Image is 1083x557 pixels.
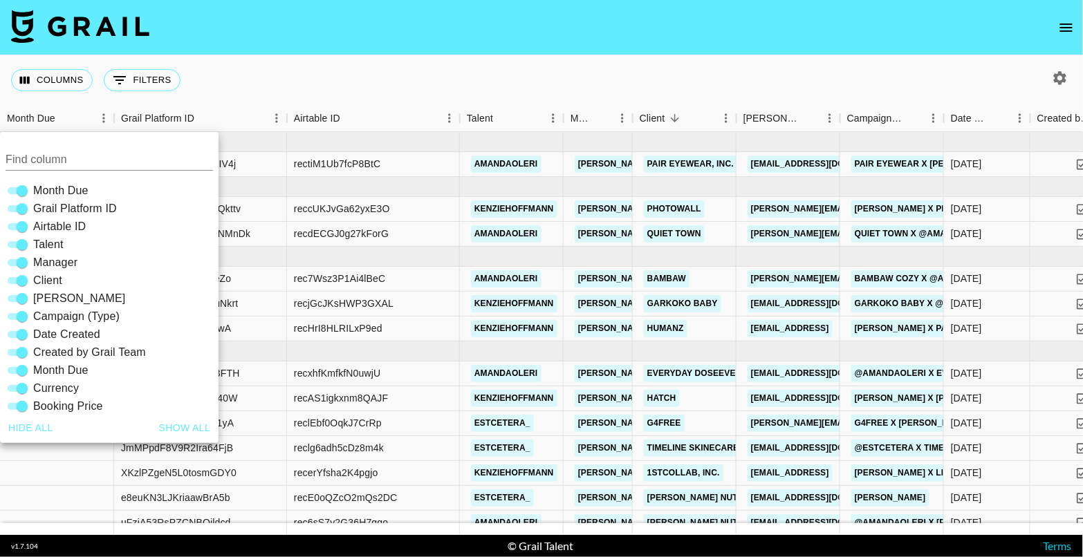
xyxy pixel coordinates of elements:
a: kenziehoffmann [471,200,557,218]
a: kenziehoffmann [471,295,557,312]
button: Show filters [104,69,180,91]
button: Sort [55,108,75,128]
a: Quiet Town [644,225,705,243]
div: recerYfsha2K4pgjo [294,466,378,480]
button: Sort [340,108,360,128]
div: [PERSON_NAME] [743,105,800,132]
a: Hatch [644,390,680,407]
button: Sort [904,108,923,128]
a: Everyday DoseEveryday Dose Inc. [644,365,813,382]
div: recHrI8HLRILxP9ed [294,321,382,335]
a: @amandaoleri x Everyday Dose [851,365,1012,382]
button: Menu [93,108,114,129]
a: Bambaw Cozy x @amandaoleri [851,270,1005,287]
a: estcetera_ [471,415,534,432]
div: 8/29/2025 [951,491,982,504]
input: Column title [6,149,213,171]
a: amandaoleri [471,225,541,243]
div: recdECGJ0g27kForG [294,227,389,240]
a: [EMAIL_ADDRESS][DOMAIN_NAME] [748,489,902,507]
div: 7/29/2025 [951,321,982,335]
a: @estcetera x Timeline Skincare [851,440,1014,457]
span: Date Created [33,326,100,343]
a: amandaoleri [471,514,541,531]
a: [PERSON_NAME][EMAIL_ADDRESS][DOMAIN_NAME] [748,415,973,432]
a: estcetera_ [471,440,534,457]
a: Garkoko Baby [644,295,721,312]
div: Grail Platform ID [121,105,194,132]
span: Created by Grail Team [33,344,146,361]
div: 8/11/2025 [951,272,982,285]
div: 7/23/2025 [951,227,982,240]
div: 9/4/2025 [951,157,982,171]
a: [PERSON_NAME][EMAIL_ADDRESS][PERSON_NAME][DOMAIN_NAME] [575,390,871,407]
div: reclEbf0OqkJ7CrRp [294,416,382,430]
a: Pair Eyewear x [PERSON_NAME] [851,155,1004,173]
div: Client [640,105,665,132]
a: G4FREE X [PERSON_NAME] [851,415,974,432]
a: kenziehoffmann [471,464,557,482]
button: Menu [923,108,944,129]
a: kenziehoffmann [471,320,557,337]
div: recE0oQZcO2mQs2DC [294,491,398,504]
div: 8/25/2025 [951,366,982,380]
div: Manager [571,105,593,132]
a: Terms [1044,539,1072,552]
div: uFziA53RsPZCNBOildcd [121,516,231,529]
a: G4free [644,415,685,432]
button: Sort [493,108,512,128]
div: rec6sS7v2G36H7qqo [294,516,388,529]
div: recjGcJKsHWP3GXAL [294,296,394,310]
a: [EMAIL_ADDRESS][DOMAIN_NAME] [748,514,902,531]
a: [PERSON_NAME][EMAIL_ADDRESS][PERSON_NAME][DOMAIN_NAME] [575,270,871,287]
a: [PERSON_NAME][EMAIL_ADDRESS][DOMAIN_NAME] [748,225,973,243]
div: Talent [460,105,564,132]
a: [PERSON_NAME][EMAIL_ADDRESS][PERSON_NAME][DOMAIN_NAME] [575,295,871,312]
a: [PERSON_NAME] x Photowall [851,200,994,218]
button: Menu [439,108,460,129]
div: Client [633,105,737,132]
a: [PERSON_NAME][EMAIL_ADDRESS][PERSON_NAME][DOMAIN_NAME] [575,365,871,382]
div: v 1.7.104 [11,542,38,551]
button: Menu [266,108,287,129]
span: Manager [33,254,77,271]
a: Pair Eyewear, Inc. [644,155,737,173]
span: Client [33,272,62,289]
div: Booker [737,105,840,132]
span: Month Due [33,362,89,379]
button: Hide all [3,415,59,441]
div: Talent [467,105,493,132]
a: amandaoleri [471,155,541,173]
a: [EMAIL_ADDRESS][DOMAIN_NAME] [748,390,902,407]
span: Airtable ID [33,218,86,235]
span: Month Due [33,182,89,199]
div: 8/13/2025 [951,391,982,405]
a: amandaoleri [471,365,541,382]
a: [EMAIL_ADDRESS][DOMAIN_NAME] [748,440,902,457]
div: recAS1igkxnm8QAJF [294,391,388,405]
div: Date Created [951,105,990,132]
a: [EMAIL_ADDRESS][DOMAIN_NAME] [748,365,902,382]
div: 8/25/2025 [951,441,982,455]
a: [PERSON_NAME] Nutrition [644,489,770,507]
span: Talent [33,236,64,253]
a: [PERSON_NAME] Nutrition [644,514,770,531]
button: Sort [593,108,612,128]
div: Date Created [944,105,1030,132]
a: [PERSON_NAME][EMAIL_ADDRESS][PERSON_NAME][DOMAIN_NAME] [575,155,871,173]
div: Campaign (Type) [840,105,944,132]
a: kenziehoffmann [471,390,557,407]
a: [PERSON_NAME] x Limitless AI [851,464,994,482]
button: Sort [800,108,820,128]
div: rectiM1Ub7fcP8BtC [294,157,380,171]
button: Select columns [11,69,93,91]
div: Manager [564,105,633,132]
span: Currency [33,380,79,397]
button: Show all [154,415,216,441]
div: XKzlPZgeN5L0tosmGDY0 [121,466,237,480]
a: [PERSON_NAME] x Pampers Sleep Coach UGC [851,320,1065,337]
div: e8euKN3LJKriaawBrA5b [121,491,230,504]
a: Quiet Town x @amandaoleri [851,225,994,243]
div: Grail Platform ID [114,105,287,132]
a: Garkoko Baby x @[PERSON_NAME] [851,295,1018,312]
